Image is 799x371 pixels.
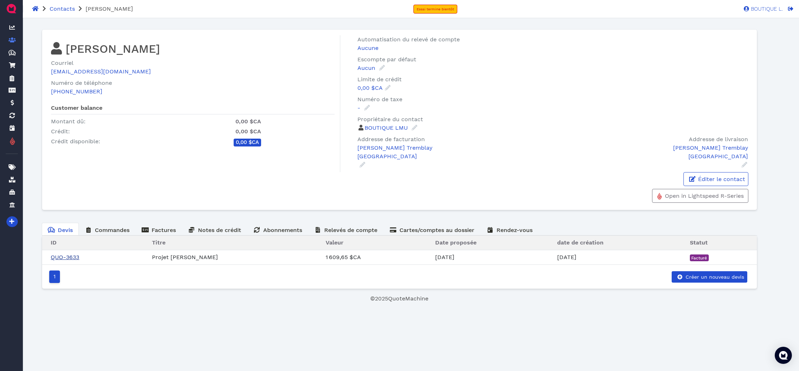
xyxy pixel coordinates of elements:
h2: [PERSON_NAME] [51,41,335,56]
span: Facturé [691,256,707,260]
a: Rendez-vous [480,223,539,237]
span: 0,00 $CA [236,139,259,145]
span: Essai termine bientôt [417,7,454,11]
span: Propriétaire du contact [357,116,423,123]
span: Crédit: [51,128,70,135]
span: 0,00 $CA [357,84,383,91]
a: Open in Lightspeed R-Series [652,189,748,203]
span: 1 609,65 $CA [326,254,361,261]
span: Addresse de livraison [689,136,748,143]
tspan: $ [10,51,12,54]
span: Aucun [357,65,375,71]
a: BOUTIQUE L. [740,5,783,12]
span: Limite de crédit [357,76,402,83]
a: Notes de crédit [182,223,247,237]
span: Devis [58,227,73,233]
a: Abonnements [247,223,308,237]
span: Crédit disponible: [51,138,100,145]
span: [DATE] [557,254,576,261]
p: [GEOGRAPHIC_DATA] [560,152,748,161]
span: Numéro de taxe [357,96,402,103]
a: Go to page number 1 [49,270,60,283]
span: Éditer le contact [697,176,745,182]
span: Escompte par défaut [357,56,416,63]
a: 0,00 $CA [357,84,391,91]
span: Date proposée [435,239,477,246]
span: Commandes [95,227,129,233]
tspan: $ [50,228,52,231]
p: [GEOGRAPHIC_DATA] [357,152,549,161]
span: Statut [690,239,708,246]
span: Rendez-vous [497,227,533,233]
span: 0,00 $CA [235,118,261,125]
a: Devis [42,223,79,237]
a: Contacts [50,5,75,12]
img: lightspeed_flame_logo.png [9,137,16,146]
span: Titre [152,239,166,246]
a: QUO-3633 [51,254,79,261]
span: Courriel [51,60,73,66]
span: Cartes/comptes au dossier [399,227,474,233]
a: Factures [136,223,182,237]
a: Créer un nouveau devis [672,271,747,283]
a: Commandes [79,223,136,237]
h6: Customer balance [51,104,335,114]
span: [PERSON_NAME] [86,5,133,12]
a: Éditer le contact [683,172,748,186]
span: Montant dû: [51,118,86,125]
span: ID [51,239,57,246]
span: Créer un nouveau devis [685,274,744,280]
span: Aucune [357,45,378,51]
img: lightspeed_flame_logo.png [657,192,662,200]
span: Relevés de compte [324,227,377,233]
div: Projet [PERSON_NAME] [152,253,308,262]
img: QuoteM_icon_flat.png [6,3,17,14]
a: Essai termine bientôt [413,5,457,14]
a: - [357,104,371,111]
span: Factures [152,227,176,233]
div: [PERSON_NAME] Tremblay [357,144,549,152]
span: BOUTIQUE L. [749,6,783,12]
span: 0,00 $CA [235,128,261,135]
a: Aucun [357,65,386,71]
div: [PERSON_NAME] Tremblay [560,144,748,152]
a: [PERSON_NAME] Tremblay[GEOGRAPHIC_DATA] [357,144,549,168]
span: date de création [557,239,604,246]
span: Automatisation du relevé de compte [357,36,460,43]
span: Notes de crédit [198,227,241,233]
span: Abonnements [263,227,302,233]
a: Cartes/comptes au dossier [383,223,480,237]
span: Open in Lightspeed R-Series [664,192,744,199]
a: [PHONE_NUMBER] [51,88,102,95]
a: [EMAIL_ADDRESS][DOMAIN_NAME] [51,68,151,75]
a: Aucune [357,44,751,52]
footer: © 2025 QuoteMachine [42,294,757,303]
span: Addresse de facturation [357,136,425,143]
a: BOUTIQUE LMU [365,124,418,131]
div: Open Intercom Messenger [775,347,792,364]
span: Valeur [326,239,343,246]
span: [DATE] [435,254,454,261]
a: [PERSON_NAME] Tremblay[GEOGRAPHIC_DATA] [560,144,748,168]
a: Relevés de compte [308,223,383,237]
span: Numéro de téléphone [51,79,112,86]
